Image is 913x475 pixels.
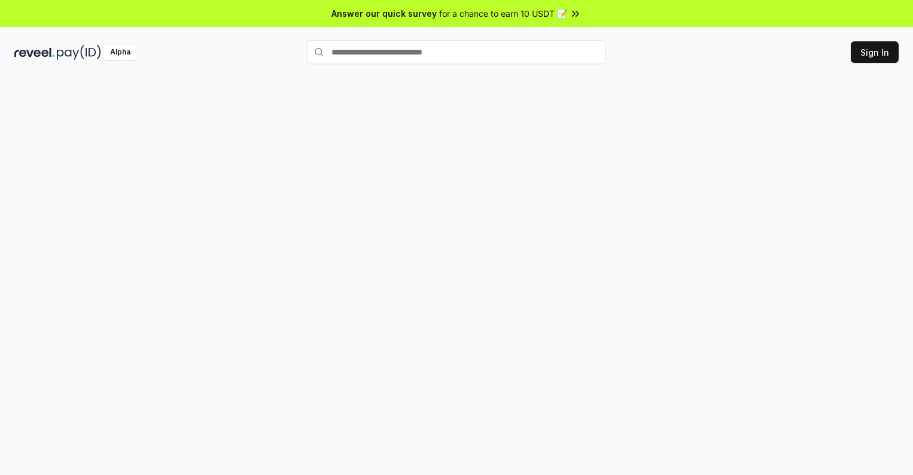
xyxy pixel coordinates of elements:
[331,7,437,20] span: Answer our quick survey
[14,45,54,60] img: reveel_dark
[439,7,567,20] span: for a chance to earn 10 USDT 📝
[57,45,101,60] img: pay_id
[851,41,899,63] button: Sign In
[104,45,137,60] div: Alpha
